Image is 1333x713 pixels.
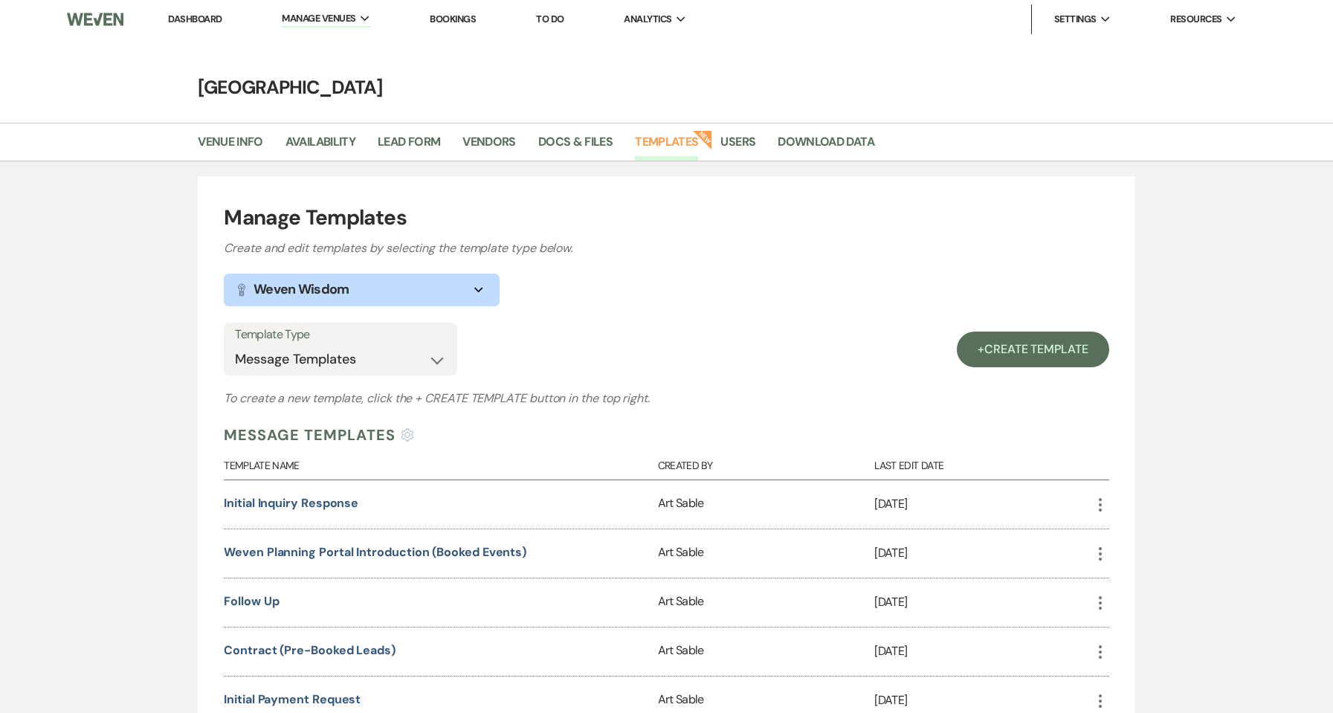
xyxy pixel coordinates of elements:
a: Contract (Pre-Booked Leads) [224,642,396,658]
a: Initial Payment Request [224,691,361,707]
div: Last Edit Date [874,446,1091,480]
p: [DATE] [874,494,1091,514]
a: To Do [536,13,564,25]
h3: To create a new template, click the button in the top right. [224,390,1109,407]
p: [DATE] [874,642,1091,661]
h4: Message Templates [224,424,396,446]
a: Follow Up [224,593,279,609]
h1: Manage Templates [224,202,1109,233]
div: Art Sable [658,578,875,627]
a: Dashboard [168,13,222,25]
button: Weven Wisdom [224,274,500,306]
a: Availability [285,132,355,161]
a: Initial Inquiry Response [224,495,358,511]
span: Settings [1054,12,1097,27]
p: [DATE] [874,691,1091,710]
h3: Create and edit templates by selecting the template type below. [224,239,1109,257]
div: Template Name [224,446,657,480]
span: + Create Template [415,390,526,406]
a: Bookings [430,13,476,25]
div: Created By [658,446,875,480]
a: Templates [635,132,698,161]
span: Create Template [984,341,1088,357]
a: +Create Template [957,332,1109,367]
a: Lead Form [378,132,440,161]
span: Resources [1170,12,1221,27]
a: Docs & Files [538,132,613,161]
span: Manage Venues [282,11,355,26]
div: Art Sable [658,627,875,676]
span: Analytics [624,12,671,27]
p: [DATE] [874,593,1091,612]
img: Weven Logo [67,4,123,35]
p: [DATE] [874,543,1091,563]
label: Template Type [235,324,446,346]
a: Download Data [778,132,874,161]
a: Venue Info [198,132,263,161]
a: Users [720,132,755,161]
a: Vendors [462,132,516,161]
h1: Weven Wisdom [254,280,349,300]
strong: New [693,129,714,149]
a: Weven Planning Portal Introduction (Booked Events) [224,544,526,560]
div: Art Sable [658,529,875,578]
div: Art Sable [658,480,875,529]
h4: [GEOGRAPHIC_DATA] [132,74,1202,100]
